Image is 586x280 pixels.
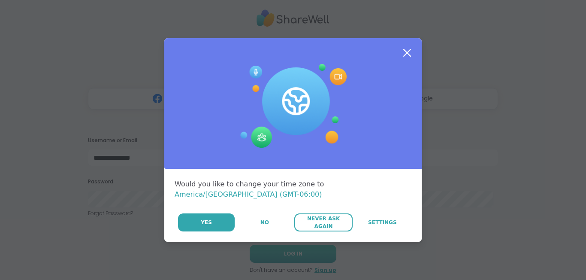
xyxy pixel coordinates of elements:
span: Never Ask Again [299,215,348,230]
span: Settings [368,219,397,226]
div: Would you like to change your time zone to [175,179,411,200]
button: No [236,213,293,231]
span: No [260,219,269,226]
span: Yes [201,219,212,226]
button: Never Ask Again [294,213,352,231]
a: Settings [353,213,411,231]
button: Yes [178,213,235,231]
span: America/[GEOGRAPHIC_DATA] (GMT-06:00) [175,190,322,198]
img: Session Experience [239,64,347,148]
